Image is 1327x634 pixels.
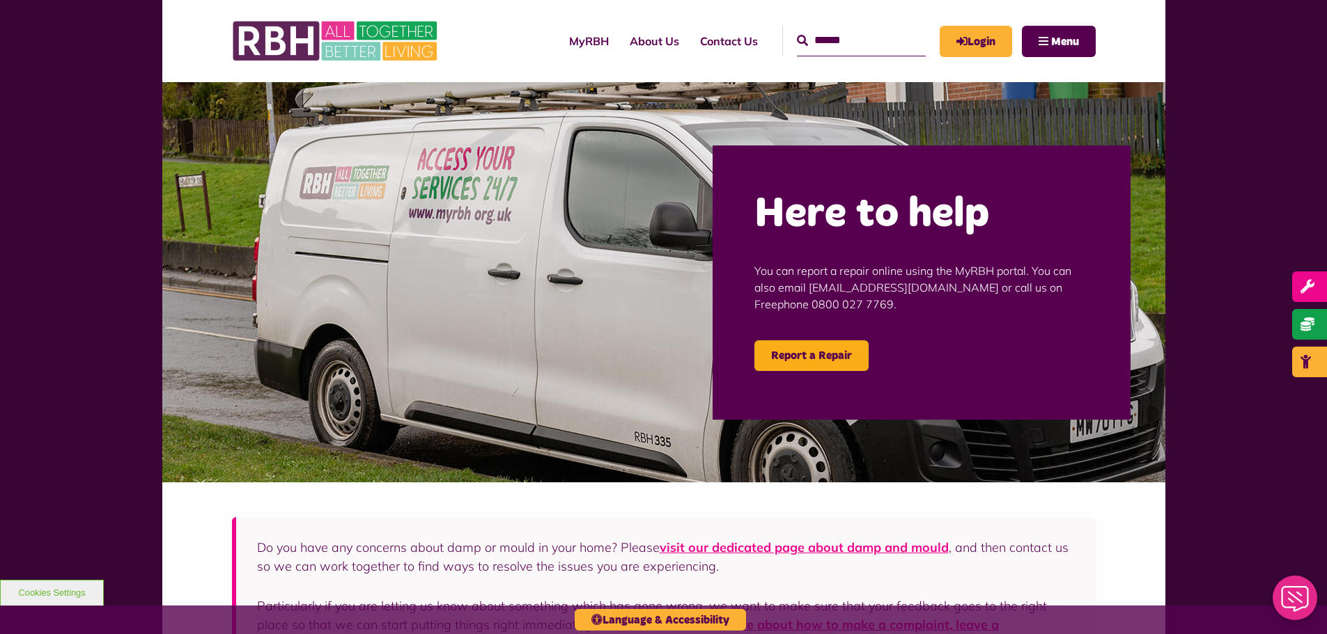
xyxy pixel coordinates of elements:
a: MyRBH [559,22,619,60]
img: Repairs 6 [162,82,1165,482]
input: Search [797,26,926,56]
img: RBH [232,14,441,68]
iframe: Netcall Web Assistant for live chat [1264,571,1327,634]
button: Language & Accessibility [575,609,746,631]
button: Navigation [1022,26,1096,57]
a: Contact Us [690,22,768,60]
a: Report a Repair [754,340,869,371]
p: You can report a repair online using the MyRBH portal. You can also email [EMAIL_ADDRESS][DOMAIN_... [754,241,1089,333]
span: Menu [1051,36,1079,47]
a: visit our dedicated page about damp and mould [660,539,949,555]
h2: Here to help [754,187,1089,241]
p: Do you have any concerns about damp or mould in your home? Please , and then contact us so we can... [257,538,1075,576]
a: About Us [619,22,690,60]
a: MyRBH [940,26,1012,57]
